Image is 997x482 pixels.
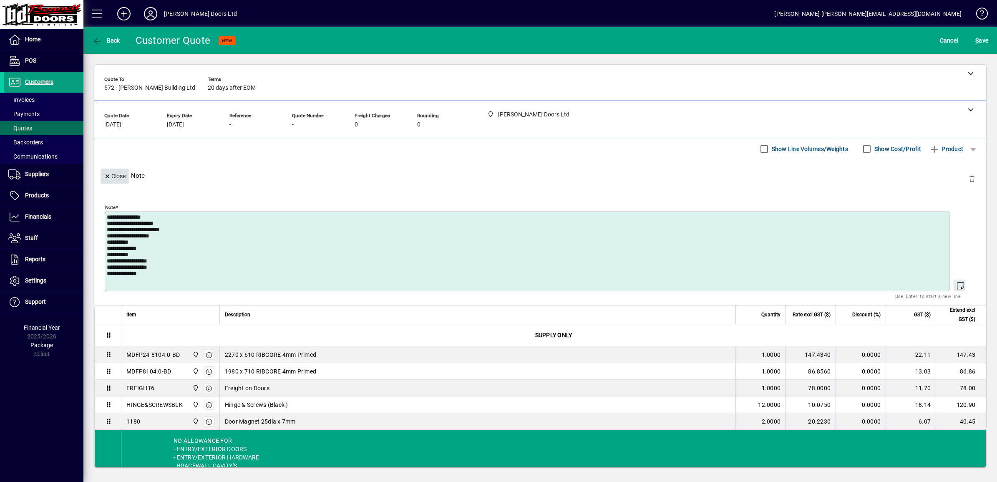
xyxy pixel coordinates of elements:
span: Back [92,37,120,44]
span: POS [25,57,36,64]
app-page-header-button: Delete [962,175,982,182]
label: Show Line Volumes/Weights [770,145,848,153]
span: Product [929,142,963,156]
div: 78.0000 [791,384,831,392]
div: HINGE&SCREWSBLK [126,401,183,409]
td: 147.43 [936,346,986,363]
div: MDFP8104.0-BD [126,367,171,376]
div: [PERSON_NAME] [PERSON_NAME][EMAIL_ADDRESS][DOMAIN_NAME] [774,7,962,20]
td: 0.0000 [836,363,886,380]
span: Settings [25,277,46,284]
a: Communications [4,149,83,164]
td: 86.86 [936,363,986,380]
td: 18.14 [886,396,936,413]
span: 2.0000 [762,417,781,426]
span: Quotes [8,125,32,131]
span: 20 days after EOM [208,85,256,91]
span: Backorders [8,139,43,146]
a: Products [4,185,83,206]
span: - [229,121,231,128]
td: 22.11 [886,346,936,363]
span: NEW [222,38,232,43]
span: Reports [25,256,45,262]
button: Back [90,33,122,48]
button: Profile [137,6,164,21]
a: Quotes [4,121,83,135]
div: 1180 [126,417,140,426]
span: 2270 x 610 RIBCORE 4mm Primed [225,351,316,359]
span: GST ($) [914,310,931,319]
span: Close [104,169,126,183]
app-page-header-button: Close [98,172,131,179]
span: Staff [25,235,38,241]
div: 86.8560 [791,367,831,376]
div: Customer Quote [136,34,211,47]
span: Bennett Doors Ltd [190,400,200,409]
span: 1980 x 710 RIBCORE 4mm Primed [225,367,316,376]
span: Description [225,310,250,319]
span: - [292,121,294,128]
td: 78.00 [936,380,986,396]
button: Save [973,33,990,48]
mat-hint: Use 'Enter' to start a new line [895,291,961,301]
span: Rate excl GST ($) [793,310,831,319]
a: POS [4,50,83,71]
td: 0.0000 [836,413,886,430]
span: Discount (%) [852,310,881,319]
span: 572 - [PERSON_NAME] Building Ltd [104,85,195,91]
span: 12.0000 [758,401,780,409]
button: Product [925,141,967,156]
span: 1.0000 [762,384,781,392]
a: Home [4,29,83,50]
span: 0 [355,121,358,128]
app-page-header-button: Back [83,33,129,48]
div: FREIGHT6 [126,384,154,392]
div: 10.0750 [791,401,831,409]
a: Reports [4,249,83,270]
span: Communications [8,153,58,160]
span: Products [25,192,49,199]
a: Payments [4,107,83,121]
td: 6.07 [886,413,936,430]
span: Home [25,36,40,43]
span: Payments [8,111,40,117]
span: S [975,37,979,44]
div: 147.4340 [791,351,831,359]
div: [PERSON_NAME] Doors Ltd [164,7,237,20]
a: Backorders [4,135,83,149]
span: Quantity [761,310,780,319]
div: 20.2230 [791,417,831,426]
a: Financials [4,207,83,227]
td: 13.03 [886,363,936,380]
span: Door Magnet 25dia x 7mm [225,417,296,426]
span: Freight on Doors [225,384,269,392]
span: Extend excl GST ($) [941,305,975,324]
span: [DATE] [167,121,184,128]
span: Bennett Doors Ltd [190,384,200,393]
span: 1.0000 [762,351,781,359]
span: Hinge & Screws (Black ) [225,401,288,409]
td: 0.0000 [836,396,886,413]
span: Financials [25,213,51,220]
span: Bennett Doors Ltd [190,367,200,376]
button: Add [111,6,137,21]
span: Item [126,310,136,319]
button: Cancel [938,33,960,48]
span: Financial Year [24,324,60,331]
span: Customers [25,78,53,85]
button: Delete [962,169,982,189]
td: 0.0000 [836,346,886,363]
td: 40.45 [936,413,986,430]
span: Cancel [940,34,958,47]
div: MDFP24-8104.0-BD [126,351,180,359]
label: Show Cost/Profit [873,145,921,153]
a: Knowledge Base [970,2,987,29]
span: ave [975,34,988,47]
span: 1.0000 [762,367,781,376]
a: Suppliers [4,164,83,185]
button: Close [101,169,129,184]
span: Invoices [8,96,35,103]
mat-label: Note [105,204,116,210]
span: Package [30,342,53,348]
a: Staff [4,228,83,249]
